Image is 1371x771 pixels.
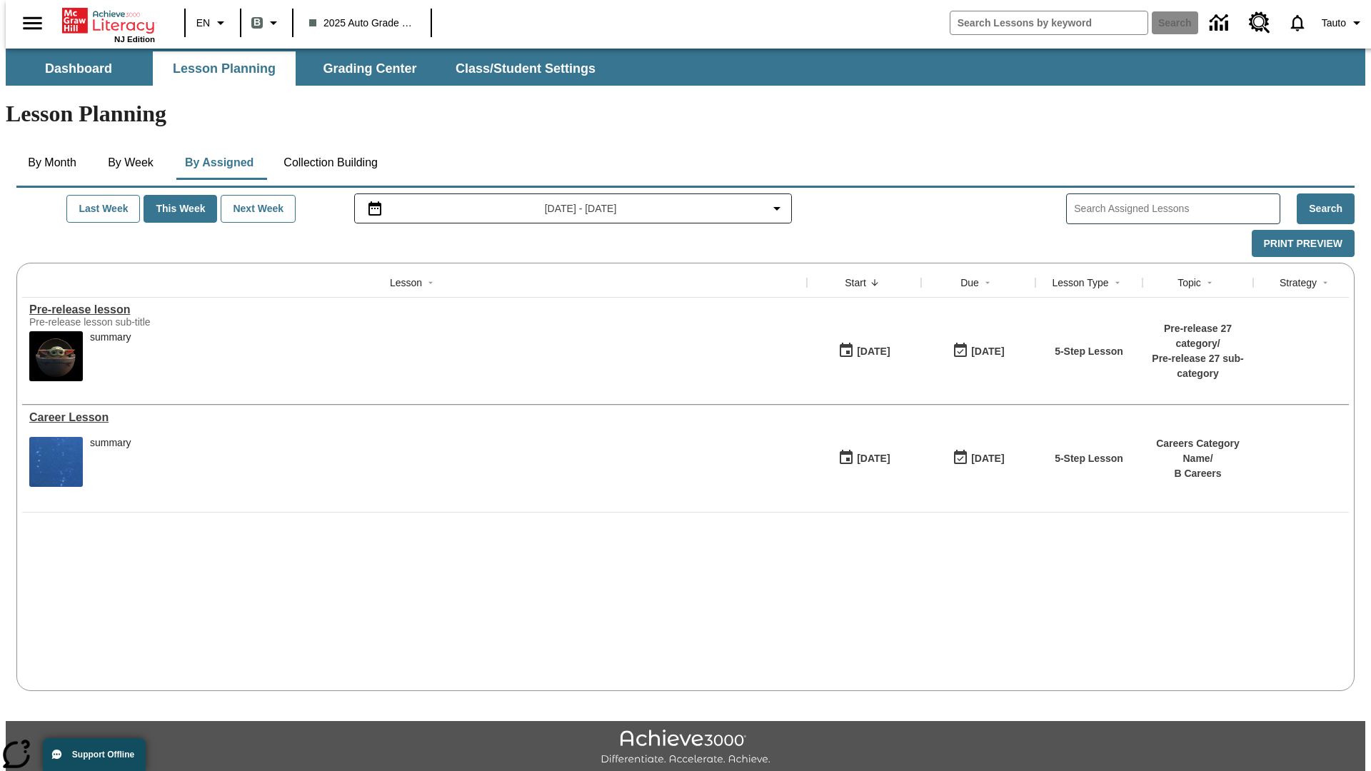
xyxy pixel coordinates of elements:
button: Search [1297,193,1355,224]
button: Profile/Settings [1316,10,1371,36]
div: [DATE] [857,343,890,361]
button: 01/25/26: Last day the lesson can be accessed [948,338,1009,365]
button: 01/22/25: First time the lesson was available [833,338,895,365]
button: Lesson Planning [153,51,296,86]
div: Strategy [1280,276,1317,290]
button: Next Week [221,195,296,223]
span: Grading Center [323,61,416,77]
div: summary [90,331,131,343]
p: 5-Step Lesson [1055,451,1123,466]
button: Select the date range menu item [361,200,786,217]
span: Dashboard [45,61,112,77]
h1: Lesson Planning [6,101,1365,127]
span: B [253,14,261,31]
div: [DATE] [971,343,1004,361]
p: Careers Category Name / [1150,436,1246,466]
button: Sort [979,274,996,291]
div: SubNavbar [6,49,1365,86]
div: summary [90,437,131,449]
div: Lesson [390,276,422,290]
p: Pre-release 27 category / [1150,321,1246,351]
button: 01/17/26: Last day the lesson can be accessed [948,445,1009,472]
button: Sort [1317,274,1334,291]
button: By Month [16,146,88,180]
input: search field [950,11,1147,34]
a: Resource Center, Will open in new tab [1240,4,1279,42]
div: Career Lesson [29,411,800,424]
div: [DATE] [857,450,890,468]
button: Dashboard [7,51,150,86]
div: Start [845,276,866,290]
p: Pre-release 27 sub-category [1150,351,1246,381]
button: Boost Class color is gray green. Change class color [246,10,288,36]
span: NJ Edition [114,35,155,44]
input: Search Assigned Lessons [1074,198,1280,219]
button: Collection Building [272,146,389,180]
div: Home [62,5,155,44]
div: summary [90,437,131,487]
button: Class/Student Settings [444,51,607,86]
span: Lesson Planning [173,61,276,77]
a: Home [62,6,155,35]
span: EN [196,16,210,31]
div: summary [90,331,131,381]
button: Open side menu [11,2,54,44]
button: Sort [1201,274,1218,291]
button: Last Week [66,195,140,223]
button: Print Preview [1252,230,1355,258]
a: Pre-release lesson, Lessons [29,303,800,316]
button: By Assigned [174,146,265,180]
img: hero alt text [29,331,83,381]
div: Due [960,276,979,290]
button: Support Offline [43,738,146,771]
a: Career Lesson, Lessons [29,411,800,424]
span: 2025 Auto Grade 1 B [309,16,415,31]
img: Achieve3000 Differentiate Accelerate Achieve [601,730,770,766]
button: This Week [144,195,217,223]
a: Notifications [1279,4,1316,41]
button: Sort [422,274,439,291]
button: 01/13/25: First time the lesson was available [833,445,895,472]
a: Data Center [1201,4,1240,43]
button: By Week [95,146,166,180]
div: [DATE] [971,450,1004,468]
span: Class/Student Settings [456,61,596,77]
div: Lesson Type [1052,276,1108,290]
span: Support Offline [72,750,134,760]
div: Topic [1177,276,1201,290]
button: Sort [866,274,883,291]
p: B Careers [1150,466,1246,481]
span: [DATE] - [DATE] [545,201,617,216]
div: Pre-release lesson sub-title [29,316,243,328]
div: SubNavbar [6,51,608,86]
img: fish [29,437,83,487]
svg: Collapse Date Range Filter [768,200,785,217]
button: Language: EN, Select a language [190,10,236,36]
p: 5-Step Lesson [1055,344,1123,359]
div: Pre-release lesson [29,303,800,316]
button: Grading Center [298,51,441,86]
span: Tauto [1322,16,1346,31]
button: Sort [1109,274,1126,291]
